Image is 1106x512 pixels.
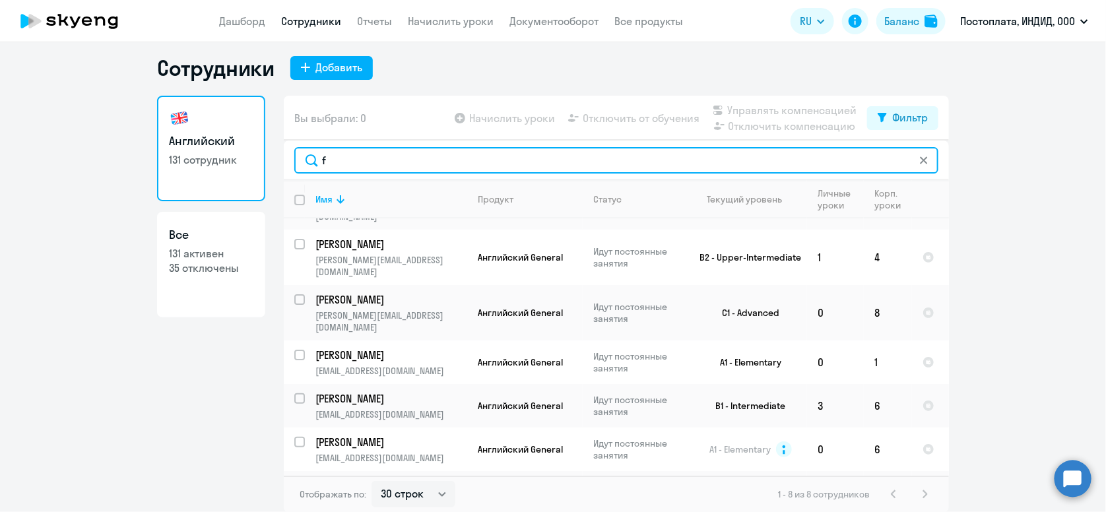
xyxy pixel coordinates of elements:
td: 1 [864,340,912,384]
p: 35 отключены [169,261,253,275]
div: Корп. уроки [874,187,903,211]
button: Добавить [290,56,373,80]
img: balance [925,15,938,28]
div: Корп. уроки [874,187,911,211]
span: Английский General [478,307,563,319]
a: [PERSON_NAME] [315,435,467,449]
div: Продукт [478,193,513,205]
a: [PERSON_NAME] [315,348,467,362]
div: Имя [315,193,467,205]
div: Добавить [315,59,362,75]
a: Английский131 сотрудник [157,96,265,201]
p: Идут постоянные занятия [593,301,684,325]
p: 131 сотрудник [169,152,253,167]
td: 0 [807,340,864,384]
a: Сотрудники [281,15,341,28]
a: Все продукты [614,15,683,28]
div: Текущий уровень [707,193,783,205]
p: [PERSON_NAME] [315,237,465,251]
p: [EMAIL_ADDRESS][DOMAIN_NAME] [315,365,467,377]
p: Идут постоянные занятия [593,437,684,461]
td: 0 [807,428,864,471]
div: Личные уроки [818,187,863,211]
button: Фильтр [867,106,938,130]
p: [PERSON_NAME][EMAIL_ADDRESS][DOMAIN_NAME] [315,254,467,278]
td: B2 - Upper-Intermediate [684,230,807,285]
div: Личные уроки [818,187,855,211]
p: [EMAIL_ADDRESS][DOMAIN_NAME] [315,408,467,420]
h3: Английский [169,133,253,150]
p: Идут постоянные занятия [593,245,684,269]
p: [EMAIL_ADDRESS][DOMAIN_NAME] [315,452,467,464]
p: Идут постоянные занятия [593,350,684,374]
div: Имя [315,193,333,205]
p: [PERSON_NAME] [315,391,465,406]
td: A1 - Elementary [684,340,807,384]
span: RU [800,13,812,29]
td: 8 [864,285,912,340]
span: Английский General [478,356,563,368]
span: Английский General [478,443,563,455]
td: 1 [807,230,864,285]
a: Документооборот [509,15,599,28]
div: Продукт [478,193,582,205]
td: 3 [807,384,864,428]
td: 6 [864,428,912,471]
p: Постоплата, ИНДИД, ООО [960,13,1075,29]
p: [PERSON_NAME] [315,292,465,307]
button: Балансbalance [876,8,946,34]
a: Отчеты [357,15,392,28]
span: 1 - 8 из 8 сотрудников [778,488,870,500]
a: [PERSON_NAME] [315,237,467,251]
img: english [169,108,190,129]
input: Поиск по имени, email, продукту или статусу [294,147,938,174]
button: RU [791,8,834,34]
div: Текущий уровень [695,193,806,205]
td: 6 [864,384,912,428]
p: Идут постоянные занятия [593,394,684,418]
span: A1 - Elementary [709,443,771,455]
button: Постоплата, ИНДИД, ООО [954,5,1095,37]
div: Статус [593,193,622,205]
td: 0 [807,285,864,340]
span: Английский General [478,400,563,412]
a: [PERSON_NAME] [315,391,467,406]
p: 131 активен [169,246,253,261]
td: B1 - Intermediate [684,384,807,428]
h3: Все [169,226,253,243]
div: Статус [593,193,684,205]
p: [PERSON_NAME][EMAIL_ADDRESS][DOMAIN_NAME] [315,309,467,333]
span: Отображать по: [300,488,366,500]
h1: Сотрудники [157,55,275,81]
a: [PERSON_NAME] [315,292,467,307]
div: Баланс [884,13,919,29]
p: [PERSON_NAME] [315,435,465,449]
a: Дашборд [219,15,265,28]
p: [PERSON_NAME] [315,348,465,362]
span: Английский General [478,251,563,263]
a: Начислить уроки [408,15,494,28]
a: Все131 активен35 отключены [157,212,265,317]
span: Вы выбрали: 0 [294,110,366,126]
td: 4 [864,230,912,285]
td: C1 - Advanced [684,285,807,340]
div: Фильтр [892,110,928,125]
